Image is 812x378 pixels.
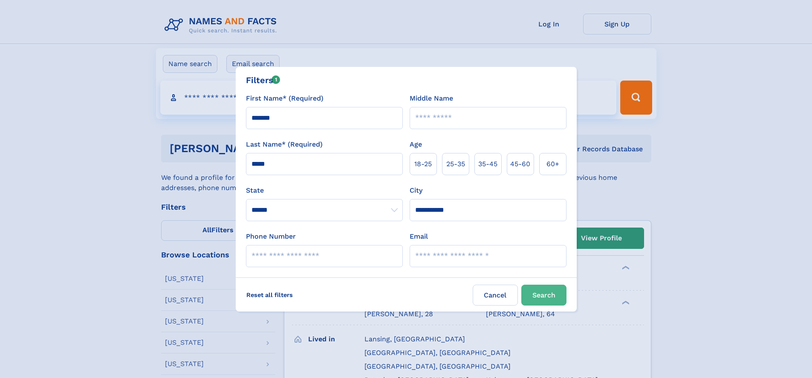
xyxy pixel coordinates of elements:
[246,93,324,104] label: First Name* (Required)
[446,159,465,169] span: 25‑35
[246,185,403,196] label: State
[410,185,422,196] label: City
[473,285,518,306] label: Cancel
[478,159,497,169] span: 35‑45
[246,74,280,87] div: Filters
[246,231,296,242] label: Phone Number
[410,93,453,104] label: Middle Name
[521,285,566,306] button: Search
[241,285,298,305] label: Reset all filters
[510,159,530,169] span: 45‑60
[246,139,323,150] label: Last Name* (Required)
[546,159,559,169] span: 60+
[410,139,422,150] label: Age
[414,159,432,169] span: 18‑25
[410,231,428,242] label: Email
